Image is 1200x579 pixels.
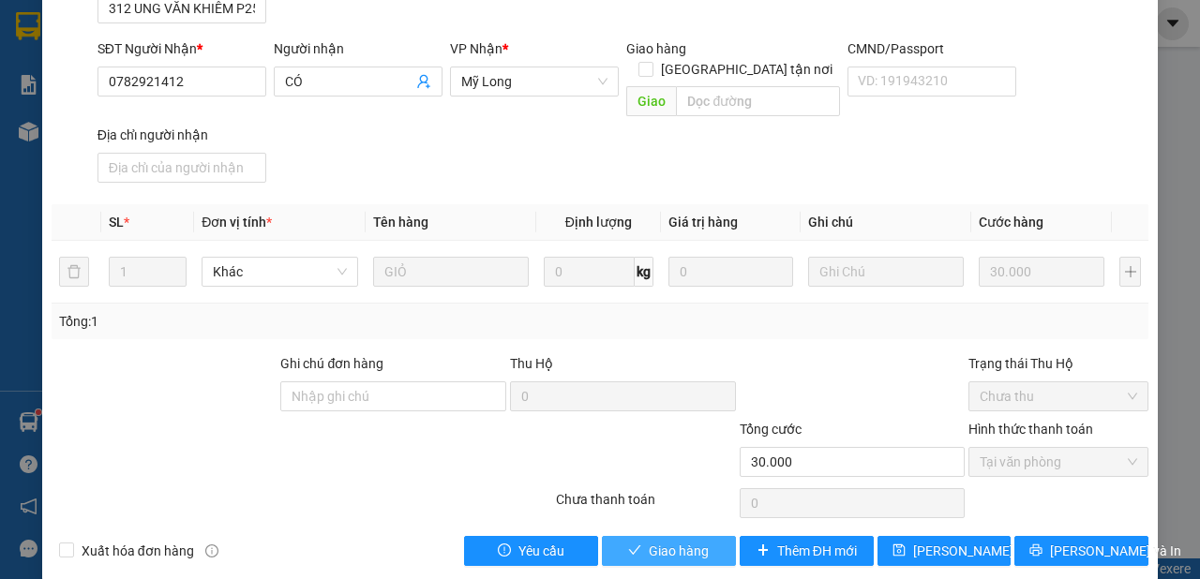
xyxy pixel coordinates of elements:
span: user-add [416,74,431,89]
button: exclamation-circleYêu cầu [464,536,598,566]
span: info-circle [205,544,218,557]
div: Chưa thanh toán [554,489,738,522]
input: 0 [668,257,793,287]
span: Giá trị hàng [668,215,738,230]
button: plusThêm ĐH mới [740,536,874,566]
button: delete [59,257,89,287]
span: Thu Hộ [510,356,553,371]
span: Nhận: [219,16,264,36]
span: printer [1029,543,1042,558]
span: Tại văn phòng [980,448,1137,476]
div: Trạng thái Thu Hộ [968,353,1148,374]
span: Giao hàng [626,41,686,56]
span: [GEOGRAPHIC_DATA] tận nơi [653,59,840,80]
span: Định lượng [565,215,632,230]
span: exclamation-circle [498,543,511,558]
span: Cước hàng [979,215,1043,230]
input: Ghi Chú [808,257,964,287]
input: Địa chỉ của người nhận [97,153,266,183]
span: [PERSON_NAME] thay đổi [913,541,1063,561]
span: Thêm ĐH mới [777,541,857,561]
span: [PERSON_NAME] và In [1050,541,1181,561]
div: [PERSON_NAME] [219,58,370,81]
span: kg [635,257,653,287]
div: Người nhận [274,38,442,59]
span: Mỹ Long [461,67,607,96]
div: Địa chỉ người nhận [97,125,266,145]
div: [PERSON_NAME] [16,38,206,61]
div: SĐT Người Nhận [97,38,266,59]
div: CMND/Passport [847,38,1016,59]
span: Tổng cước [740,422,802,437]
span: Yêu cầu [518,541,564,561]
span: Gửi: [16,18,45,37]
div: [PERSON_NAME] [219,16,370,58]
div: Mỹ Long [16,16,206,38]
div: 0972258551 [219,81,370,107]
input: Ghi chú đơn hàng [280,381,506,411]
span: Chưa thu [980,382,1137,410]
span: VP Nhận [450,41,502,56]
input: VD: Bàn, Ghế [373,257,529,287]
span: save [892,543,906,558]
label: Ghi chú đơn hàng [280,356,383,371]
span: Khác [213,258,346,286]
span: SL [109,215,124,230]
button: printer[PERSON_NAME] và In [1014,536,1148,566]
span: Giao hàng [649,541,709,561]
div: Tổng: 1 [59,311,465,332]
span: plus [757,543,770,558]
label: Hình thức thanh toán [968,422,1093,437]
span: Xuất hóa đơn hàng [74,541,202,561]
th: Ghi chú [801,204,971,241]
span: Đơn vị tính [202,215,272,230]
button: plus [1119,257,1141,287]
button: checkGiao hàng [602,536,736,566]
button: save[PERSON_NAME] thay đổi [877,536,1012,566]
div: ẤP 2 [GEOGRAPHIC_DATA] [16,87,206,132]
span: check [628,543,641,558]
span: Giao [626,86,676,116]
div: 0778474923 [16,61,206,87]
span: Tên hàng [373,215,428,230]
input: 0 [979,257,1104,287]
input: Dọc đường [676,86,839,116]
